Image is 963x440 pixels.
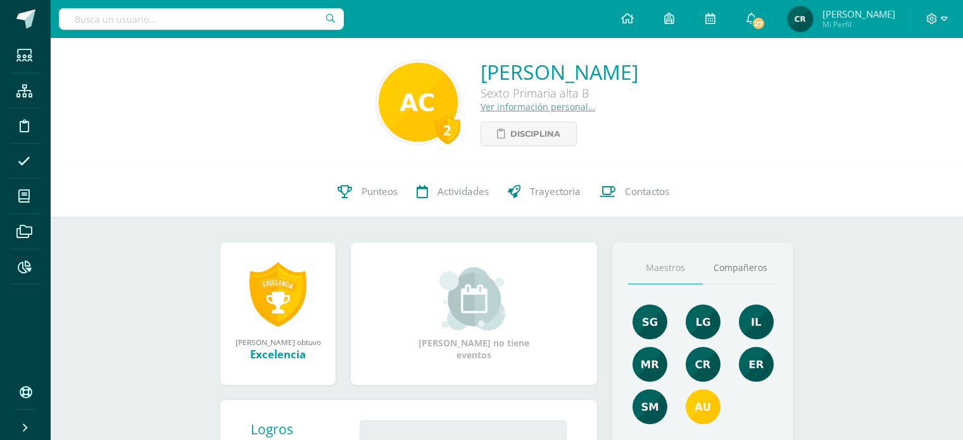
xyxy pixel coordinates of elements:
a: Compañeros [703,252,777,284]
span: Actividades [437,185,489,198]
a: Disciplina [481,122,577,146]
span: Punteos [362,185,398,198]
div: Excelencia [233,347,323,361]
span: Trayectoria [530,185,581,198]
a: Punteos [328,167,407,217]
span: Mi Perfil [822,19,895,30]
img: 19436fc6d9716341a8510cf58c6830a2.png [788,6,813,32]
div: [PERSON_NAME] obtuvo [233,337,323,347]
a: Contactos [590,167,679,217]
img: de7dd2f323d4d3ceecd6bfa9930379e0.png [633,347,667,382]
span: 27 [752,16,765,30]
input: Busca un usuario... [59,8,344,30]
a: Maestros [628,252,703,284]
div: Logros [251,420,349,438]
a: Trayectoria [498,167,590,217]
img: 7e06e0ccad69127083e6cd9737bda56e.png [379,63,458,142]
img: ee35f1b59b936e17b4e16123131ca31e.png [633,305,667,339]
span: [PERSON_NAME] [822,8,895,20]
a: Ver información personal... [481,101,596,113]
div: 2 [435,115,460,144]
img: cd05dac24716e1ad0a13f18e66b2a6d1.png [686,305,721,339]
a: Actividades [407,167,498,217]
img: 104ce5d173fec743e2efb93366794204.png [686,347,721,382]
a: [PERSON_NAME] [481,58,638,85]
span: Disciplina [510,122,560,146]
img: event_small.png [439,267,508,330]
img: 6e5fe0f518d889198993e8d3934614a7.png [633,389,667,424]
img: 995ea58681eab39e12b146a705900397.png [739,305,774,339]
div: [PERSON_NAME] no tiene eventos [411,267,538,361]
div: Sexto Primaria alta B [481,85,638,101]
img: 64a9719c1cc1ef513aa09b53fb69bc95.png [686,389,721,424]
img: 6ee8f939e44d4507d8a11da0a8fde545.png [739,347,774,382]
span: Contactos [625,185,669,198]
